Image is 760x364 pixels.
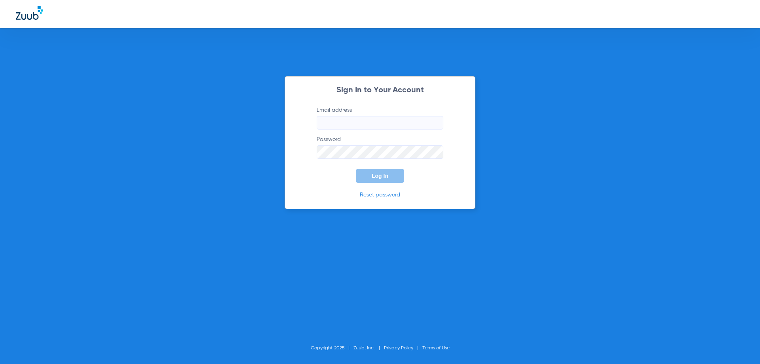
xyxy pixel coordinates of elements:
li: Zuub, Inc. [353,344,384,352]
button: Log In [356,169,404,183]
h2: Sign In to Your Account [305,86,455,94]
li: Copyright 2025 [311,344,353,352]
img: Zuub Logo [16,6,43,20]
a: Privacy Policy [384,346,413,351]
label: Email address [317,106,443,130]
a: Terms of Use [422,346,450,351]
input: Password [317,145,443,159]
a: Reset password [360,192,400,198]
input: Email address [317,116,443,130]
label: Password [317,135,443,159]
span: Log In [372,173,388,179]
